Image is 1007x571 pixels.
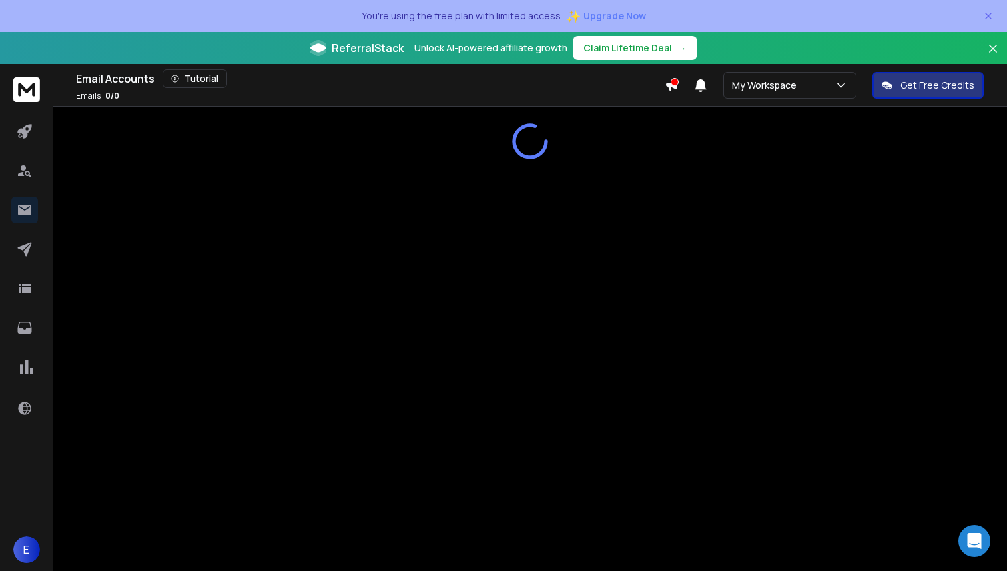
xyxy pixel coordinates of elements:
[984,40,1002,72] button: Close banner
[900,79,974,92] p: Get Free Credits
[13,536,40,563] button: E
[566,7,581,25] span: ✨
[362,9,561,23] p: You're using the free plan with limited access
[163,69,227,88] button: Tutorial
[105,90,119,101] span: 0 / 0
[332,40,404,56] span: ReferralStack
[76,69,665,88] div: Email Accounts
[76,91,119,101] p: Emails :
[677,41,687,55] span: →
[732,79,802,92] p: My Workspace
[573,36,697,60] button: Claim Lifetime Deal→
[872,72,984,99] button: Get Free Credits
[414,41,567,55] p: Unlock AI-powered affiliate growth
[958,525,990,557] div: Open Intercom Messenger
[566,3,646,29] button: ✨Upgrade Now
[583,9,646,23] span: Upgrade Now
